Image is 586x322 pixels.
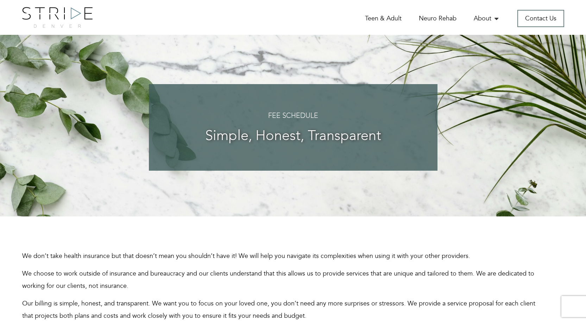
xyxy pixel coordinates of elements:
[517,10,564,27] a: Contact Us
[22,267,540,292] p: We choose to work outside of insurance and bureaucracy and our clients understand that this allow...
[163,112,423,120] h4: Fee Schedule
[474,14,500,23] a: About
[419,14,456,23] a: Neuro Rehab
[22,250,540,262] p: We don’t take health insurance but that doesn’t mean you shouldn’t have it! We will help you navi...
[22,7,93,28] img: logo.png
[22,297,540,322] p: Our billing is simple, honest, and transparent. We want you to focus on your loved one, you don’t...
[365,14,402,23] a: Teen & Adult
[163,129,423,144] h3: Simple, Honest, Transparent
